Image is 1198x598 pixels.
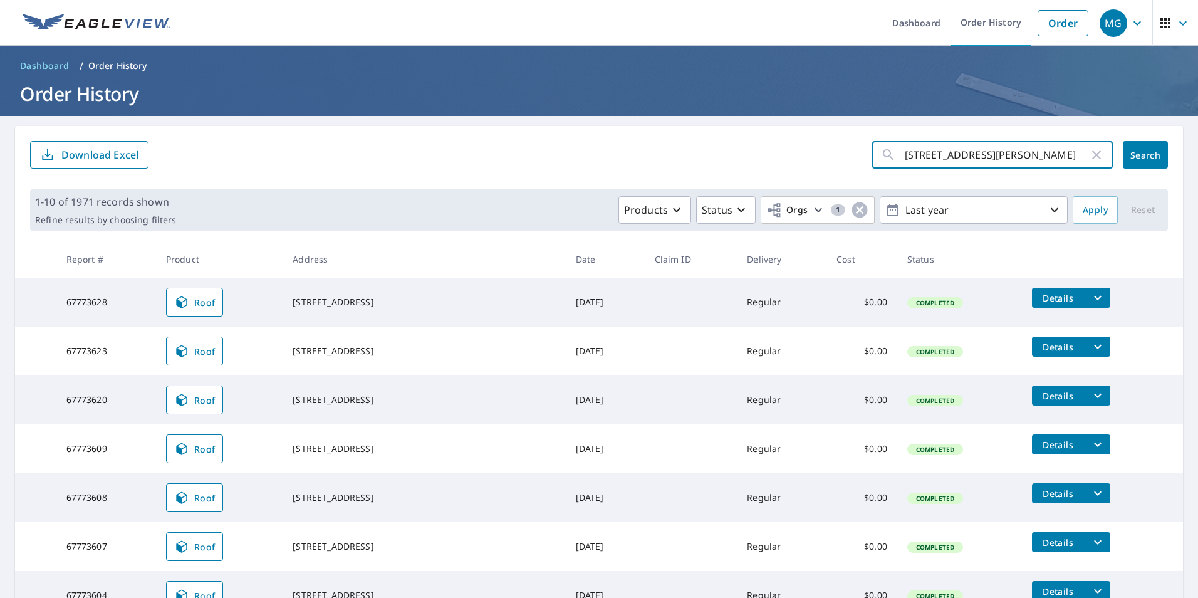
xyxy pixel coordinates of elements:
button: Products [618,196,691,224]
p: Refine results by choosing filters [35,214,176,226]
th: Date [566,241,645,278]
td: $0.00 [826,375,897,424]
span: Details [1039,537,1077,548]
a: Roof [166,288,224,317]
button: Search [1123,141,1168,169]
a: Roof [166,532,224,561]
button: Apply [1073,196,1118,224]
td: 67773607 [56,522,156,571]
span: Roof [174,441,216,456]
td: Regular [737,522,826,571]
a: Roof [166,337,224,365]
td: Regular [737,375,826,424]
button: detailsBtn-67773607 [1032,532,1085,552]
div: [STREET_ADDRESS] [293,443,555,455]
td: [DATE] [566,424,645,473]
input: Address, Report #, Claim ID, etc. [905,137,1089,172]
button: Download Excel [30,141,148,169]
button: Status [696,196,756,224]
td: Regular [737,278,826,327]
a: Order [1038,10,1088,36]
td: $0.00 [826,473,897,522]
button: filesDropdownBtn-67773620 [1085,386,1110,406]
p: Last year [900,199,1047,221]
span: Roof [174,344,216,359]
span: Details [1039,341,1077,353]
p: Download Excel [61,148,138,162]
span: Completed [909,494,962,503]
td: Regular [737,473,826,522]
td: 67773628 [56,278,156,327]
td: [DATE] [566,278,645,327]
div: [STREET_ADDRESS] [293,491,555,504]
button: detailsBtn-67773609 [1032,434,1085,454]
button: detailsBtn-67773620 [1032,386,1085,406]
button: detailsBtn-67773623 [1032,337,1085,357]
th: Claim ID [645,241,737,278]
span: Details [1039,439,1077,451]
th: Report # [56,241,156,278]
td: [DATE] [566,375,645,424]
td: [DATE] [566,522,645,571]
td: 67773608 [56,473,156,522]
th: Delivery [737,241,826,278]
li: / [80,58,83,73]
th: Address [283,241,565,278]
th: Product [156,241,283,278]
p: Status [702,202,732,218]
button: Last year [880,196,1068,224]
td: 67773623 [56,327,156,375]
span: Roof [174,392,216,407]
span: Roof [174,490,216,505]
td: Regular [737,327,826,375]
div: MG [1100,9,1127,37]
td: [DATE] [566,327,645,375]
a: Roof [166,386,224,414]
h1: Order History [15,81,1183,107]
a: Dashboard [15,56,75,76]
a: Roof [166,483,224,512]
span: Details [1039,292,1077,304]
span: Search [1133,149,1158,161]
button: filesDropdownBtn-67773607 [1085,532,1110,552]
button: filesDropdownBtn-67773623 [1085,337,1110,357]
span: Dashboard [20,60,70,72]
div: [STREET_ADDRESS] [293,296,555,308]
td: 67773609 [56,424,156,473]
a: Roof [166,434,224,463]
button: filesDropdownBtn-67773628 [1085,288,1110,308]
span: Apply [1083,202,1108,218]
span: Roof [174,295,216,310]
div: [STREET_ADDRESS] [293,540,555,553]
button: detailsBtn-67773608 [1032,483,1085,503]
p: 1-10 of 1971 records shown [35,194,176,209]
button: Orgs1 [761,196,875,224]
span: Completed [909,396,962,405]
p: Products [624,202,668,218]
p: Order History [88,60,147,72]
td: $0.00 [826,278,897,327]
button: detailsBtn-67773628 [1032,288,1085,308]
td: Regular [737,424,826,473]
button: filesDropdownBtn-67773608 [1085,483,1110,503]
span: Completed [909,298,962,307]
span: Completed [909,347,962,356]
span: Details [1039,585,1077,597]
th: Status [897,241,1022,278]
nav: breadcrumb [15,56,1183,76]
td: $0.00 [826,424,897,473]
td: [DATE] [566,473,645,522]
span: Details [1039,390,1077,402]
button: filesDropdownBtn-67773609 [1085,434,1110,454]
th: Cost [826,241,897,278]
span: Completed [909,543,962,552]
div: [STREET_ADDRESS] [293,394,555,406]
span: Details [1039,488,1077,500]
img: EV Logo [23,14,170,33]
span: 1 [831,206,845,214]
div: [STREET_ADDRESS] [293,345,555,357]
span: Roof [174,539,216,554]
span: Completed [909,445,962,454]
span: Orgs [766,202,808,218]
td: $0.00 [826,522,897,571]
